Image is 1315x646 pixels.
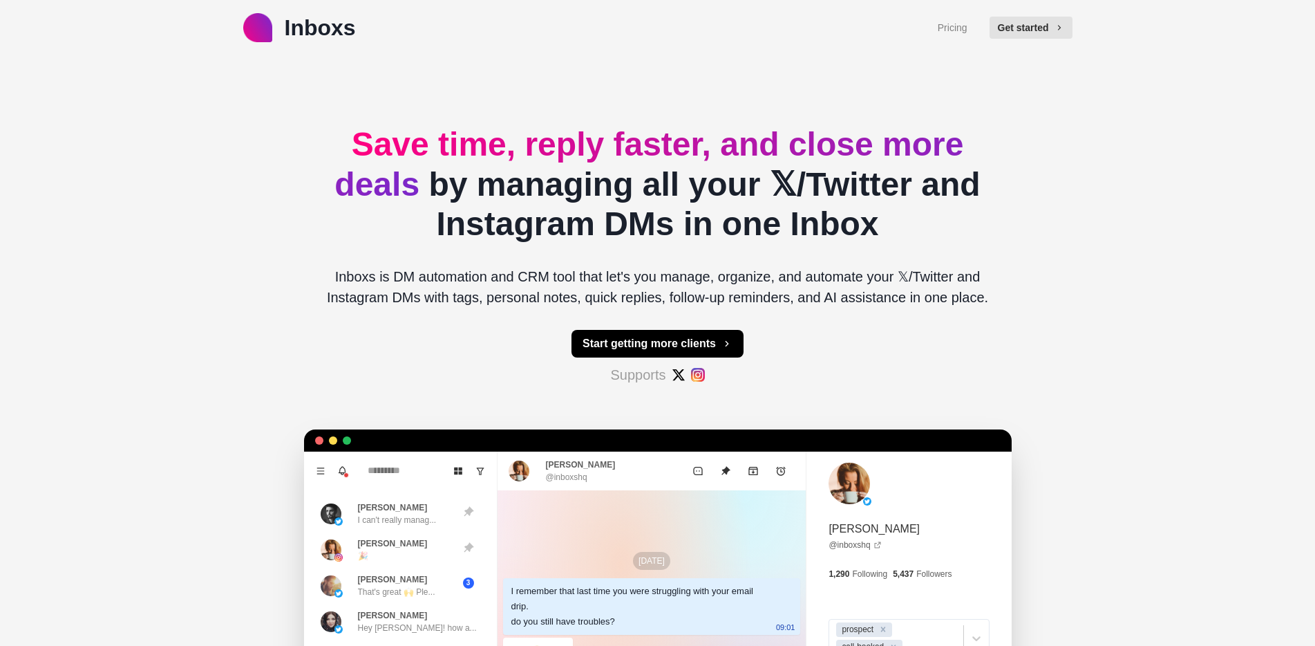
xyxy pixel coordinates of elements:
[358,586,435,598] p: That's great 🙌 Ple...
[358,501,428,514] p: [PERSON_NAME]
[546,459,616,471] p: [PERSON_NAME]
[767,457,795,485] button: Add reminder
[358,573,428,586] p: [PERSON_NAME]
[321,575,341,596] img: picture
[243,13,272,42] img: logo
[633,552,670,570] p: [DATE]
[509,461,529,481] img: picture
[863,497,871,506] img: picture
[358,537,428,550] p: [PERSON_NAME]
[334,126,963,203] span: Save time, reply faster, and close more deals
[469,460,491,482] button: Show unread conversations
[938,21,967,35] a: Pricing
[739,457,767,485] button: Archive
[463,578,474,589] span: 3
[334,589,343,598] img: picture
[893,568,914,580] p: 5,437
[829,521,920,537] p: [PERSON_NAME]
[358,622,477,634] p: Hey [PERSON_NAME]! how a...
[916,568,952,580] p: Followers
[672,368,685,382] img: #
[358,609,428,622] p: [PERSON_NAME]
[511,584,770,629] div: I remember that last time you were struggling with your email drip. do you still have troubles?
[310,460,332,482] button: Menu
[829,539,881,551] a: @inboxshq
[321,539,341,560] img: picture
[321,611,341,632] img: picture
[334,517,343,526] img: picture
[315,124,1001,244] h2: by managing all your 𝕏/Twitter and Instagram DMs in one Inbox
[691,368,705,382] img: #
[321,504,341,524] img: picture
[285,11,356,44] p: Inboxs
[334,625,343,634] img: picture
[776,620,795,635] p: 09:01
[852,568,887,580] p: Following
[447,460,469,482] button: Board View
[684,457,712,485] button: Mark as unread
[712,457,739,485] button: Unpin
[315,266,1001,308] p: Inboxs is DM automation and CRM tool that let's you manage, organize, and automate your 𝕏/Twitter...
[332,460,354,482] button: Notifications
[334,553,343,562] img: picture
[829,463,870,504] img: picture
[876,622,891,637] div: Remove prospect
[358,550,368,562] p: 🎉
[829,568,849,580] p: 1,290
[546,471,587,483] p: @inboxshq
[838,622,876,637] div: prospect
[243,11,356,44] a: logoInboxs
[571,330,744,358] button: Start getting more clients
[610,364,665,385] p: Supports
[990,17,1072,39] button: Get started
[358,514,437,526] p: I can't really manag...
